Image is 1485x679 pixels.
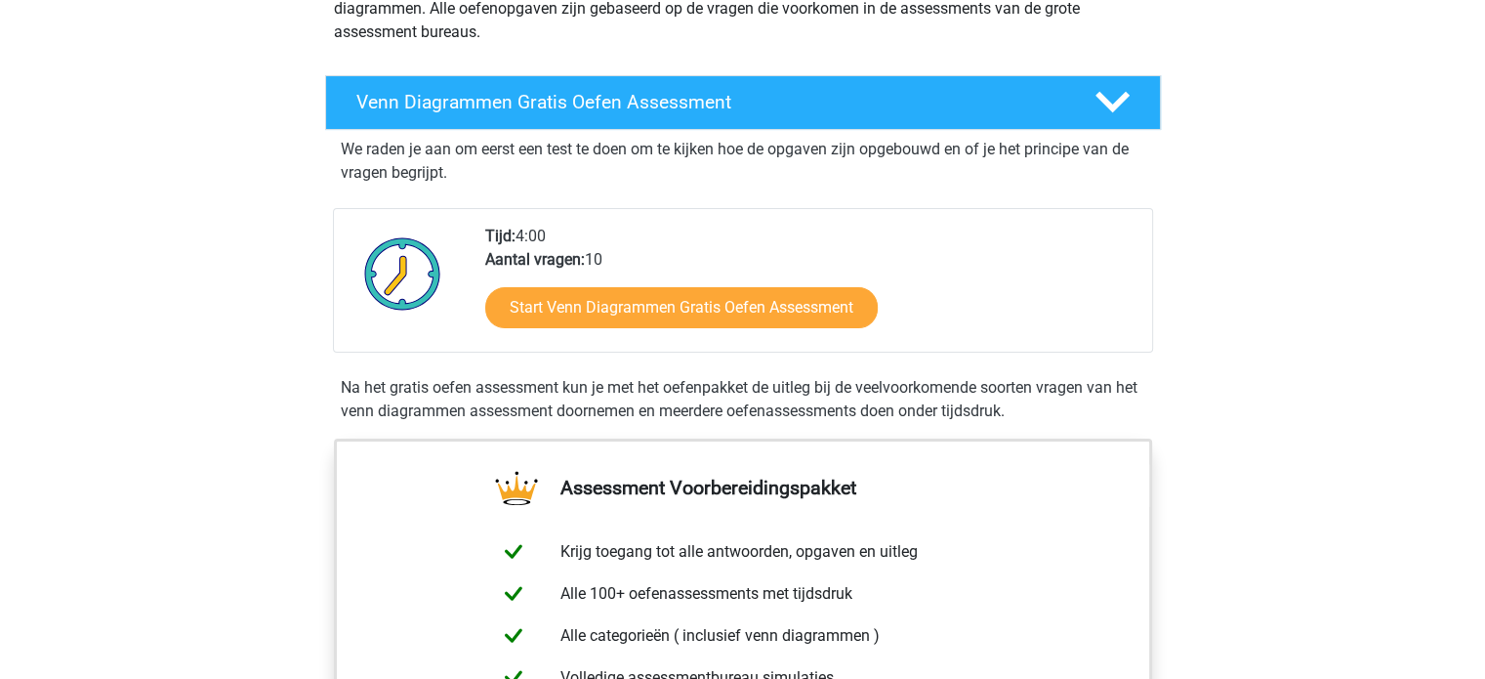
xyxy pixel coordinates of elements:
[471,225,1151,352] div: 4:00 10
[485,250,585,269] b: Aantal vragen:
[341,138,1145,185] p: We raden je aan om eerst een test te doen om te kijken hoe de opgaven zijn opgebouwd en of je het...
[485,287,878,328] a: Start Venn Diagrammen Gratis Oefen Assessment
[485,227,516,245] b: Tijd:
[317,75,1169,130] a: Venn Diagrammen Gratis Oefen Assessment
[356,91,1063,113] h4: Venn Diagrammen Gratis Oefen Assessment
[353,225,452,322] img: Klok
[333,376,1153,423] div: Na het gratis oefen assessment kun je met het oefenpakket de uitleg bij de veelvoorkomende soorte...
